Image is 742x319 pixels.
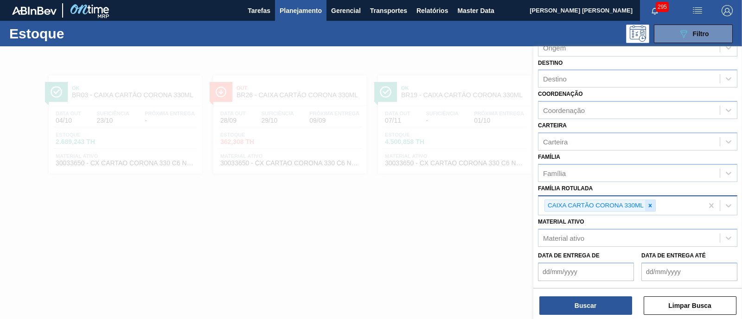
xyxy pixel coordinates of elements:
[656,2,669,12] span: 295
[641,252,706,259] label: Data de Entrega até
[543,75,567,83] div: Destino
[416,5,448,16] span: Relatórios
[654,25,733,43] button: Filtro
[543,106,585,114] div: Coordenação
[543,234,584,242] div: Material ativo
[331,5,361,16] span: Gerencial
[538,154,560,160] label: Família
[545,200,645,212] div: CAIXA CARTÃO CORONA 330ML
[538,91,583,97] label: Coordenação
[9,28,144,39] h1: Estoque
[693,30,709,38] span: Filtro
[543,169,566,177] div: Família
[626,25,649,43] div: Pogramando: nenhum usuário selecionado
[280,5,322,16] span: Planejamento
[538,122,567,129] label: Carteira
[641,263,737,281] input: dd/mm/yyyy
[538,263,634,281] input: dd/mm/yyyy
[722,5,733,16] img: Logout
[692,5,703,16] img: userActions
[370,5,407,16] span: Transportes
[538,185,593,192] label: Família Rotulada
[640,4,670,17] button: Notificações
[543,44,566,51] div: Origem
[538,252,600,259] label: Data de Entrega de
[457,5,494,16] span: Master Data
[538,219,584,225] label: Material ativo
[538,60,563,66] label: Destino
[248,5,270,16] span: Tarefas
[12,6,57,15] img: TNhmsLtSVTkK8tSr43FrP2fwEKptu5GPRR3wAAAABJRU5ErkJggg==
[543,138,568,145] div: Carteira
